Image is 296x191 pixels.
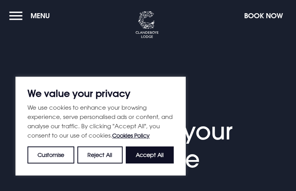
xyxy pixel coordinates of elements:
[240,7,287,24] button: Book Now
[15,77,186,176] div: We value your privacy
[27,89,174,98] p: We value your privacy
[27,146,74,163] button: Customise
[77,146,122,163] button: Reject All
[27,103,174,140] p: We use cookies to enhance your browsing experience, serve personalised ads or content, and analys...
[126,146,174,163] button: Accept All
[31,11,50,20] span: Menu
[112,132,150,139] a: Cookies Policy
[9,107,287,113] span: Contact
[135,11,159,38] img: Clandeboye Lodge
[9,7,54,24] button: Menu
[9,107,287,173] h1: We've got your message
